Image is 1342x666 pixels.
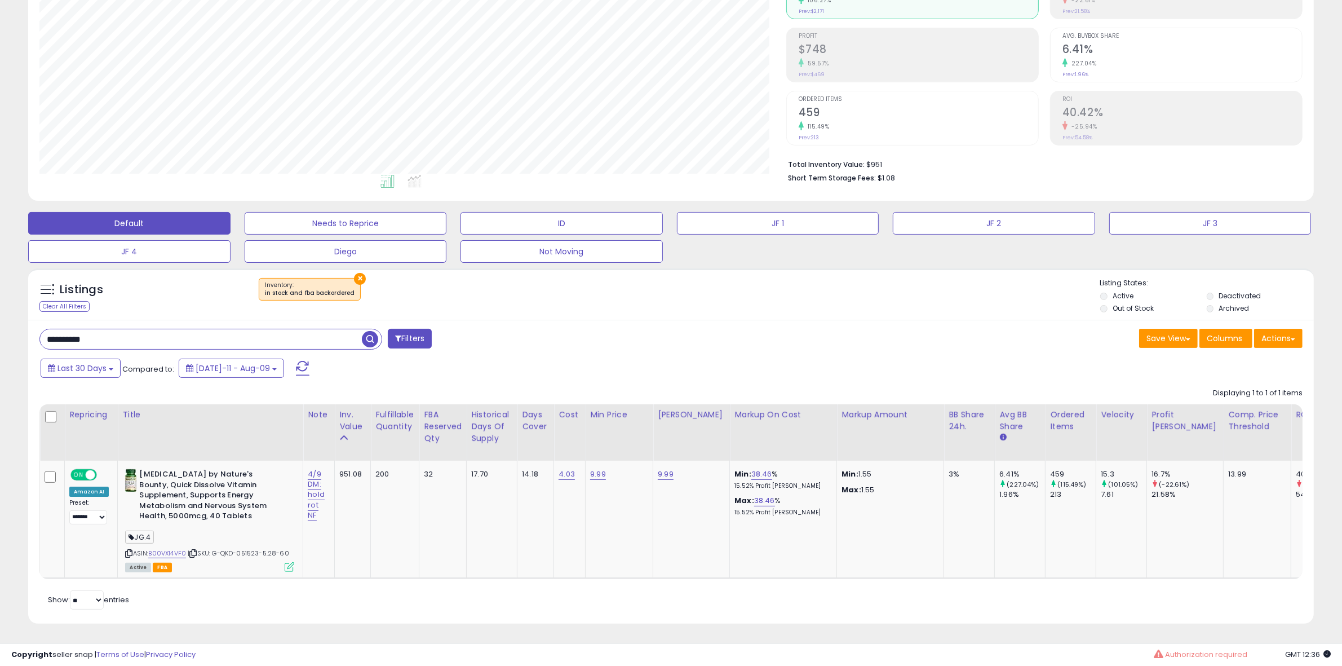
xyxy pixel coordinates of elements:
div: Fulfillable Quantity [375,409,414,433]
button: JF 3 [1109,212,1312,235]
button: Columns [1199,329,1252,348]
div: 200 [375,469,410,479]
span: ON [72,470,86,480]
div: [PERSON_NAME] [658,409,725,421]
div: 54.58% [1296,489,1341,500]
div: Historical Days Of Supply [471,409,512,444]
div: Note [308,409,330,421]
div: Profit [PERSON_NAME] [1151,409,1219,433]
span: 2025-09-9 12:36 GMT [1285,649,1331,660]
div: 7.61 [1101,489,1146,500]
div: 459 [1050,469,1096,479]
div: 213 [1050,489,1096,500]
small: (101.05%) [1108,480,1138,489]
div: Amazon AI [69,487,109,497]
a: 38.46 [754,495,775,506]
div: 21.58% [1151,489,1223,500]
a: B00VX14VF0 [148,549,186,558]
small: Prev: $2,171 [799,8,824,15]
b: Short Term Storage Fees: [788,173,876,183]
div: 40.42% [1296,469,1341,479]
h2: 40.42% [1062,106,1302,121]
button: × [354,273,366,285]
div: 13.99 [1228,469,1282,479]
div: BB Share 24h. [949,409,990,433]
div: in stock and fba backordered [265,289,355,297]
div: Repricing [69,409,113,421]
span: $1.08 [878,173,895,183]
div: Title [122,409,298,421]
small: 227.04% [1068,59,1097,68]
span: FBA [153,563,172,572]
a: 9.99 [658,469,674,480]
span: Avg. Buybox Share [1062,33,1302,39]
p: 1.55 [841,469,935,479]
span: Inventory : [265,281,355,298]
span: ROI [1062,96,1302,103]
strong: Copyright [11,649,52,660]
div: 14.18 [522,469,545,479]
p: Listing States: [1100,278,1314,289]
small: 115.49% [804,122,830,131]
small: Prev: 1.96% [1062,71,1088,78]
span: Last 30 Days [57,363,107,374]
button: Not Moving [460,240,663,263]
small: Prev: $469 [799,71,825,78]
div: Inv. value [339,409,366,433]
button: Filters [388,329,432,349]
b: [MEDICAL_DATA] by Nature's Bounty, Quick Dissolve Vitamin Supplement, Supports Energy Metabolism ... [139,469,276,524]
div: Markup on Cost [734,409,832,421]
h5: Listings [60,282,103,298]
p: 15.52% Profit [PERSON_NAME] [734,509,828,517]
b: Min: [734,469,751,479]
small: Prev: 54.58% [1062,134,1092,141]
span: Show: entries [48,594,129,605]
b: Max: [734,495,754,506]
a: 38.46 [751,469,772,480]
b: Total Inventory Value: [788,160,865,169]
span: OFF [95,470,113,480]
span: Columns [1207,333,1242,344]
small: (227.04%) [1007,480,1039,489]
small: Prev: 213 [799,134,819,141]
button: Last 30 Days [41,359,121,378]
div: Velocity [1101,409,1142,421]
label: Archived [1219,303,1250,313]
h2: 459 [799,106,1038,121]
div: % [734,469,828,490]
button: Actions [1254,329,1303,348]
div: 15.3 [1101,469,1146,479]
div: 16.7% [1151,469,1223,479]
th: The percentage added to the cost of goods (COGS) that forms the calculator for Min & Max prices. [730,404,837,461]
button: Default [28,212,231,235]
a: Privacy Policy [146,649,196,660]
button: JF 1 [677,212,879,235]
label: Deactivated [1219,291,1261,301]
button: ID [460,212,663,235]
strong: Min: [841,469,858,479]
span: Ordered Items [799,96,1038,103]
a: 4/9 DM: hold rot NF [308,469,325,521]
div: Avg BB Share [999,409,1040,433]
div: Min Price [590,409,648,421]
span: [DATE]-11 - Aug-09 [196,363,270,374]
div: ASIN: [125,469,294,571]
small: (-22.61%) [1159,480,1189,489]
div: Cost [559,409,581,421]
a: Terms of Use [96,649,144,660]
div: 32 [424,469,458,479]
span: Profit [799,33,1038,39]
button: [DATE]-11 - Aug-09 [179,359,284,378]
div: 3% [949,469,986,479]
div: Displaying 1 to 1 of 1 items [1213,388,1303,399]
small: -25.94% [1068,122,1097,131]
small: (115.49%) [1057,480,1086,489]
div: Clear All Filters [39,301,90,312]
small: Avg BB Share. [999,433,1006,443]
div: ROI [1296,409,1337,421]
div: Comp. Price Threshold [1228,409,1286,433]
a: 4.03 [559,469,575,480]
h2: 6.41% [1062,43,1302,58]
div: % [734,496,828,517]
label: Active [1113,291,1133,301]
